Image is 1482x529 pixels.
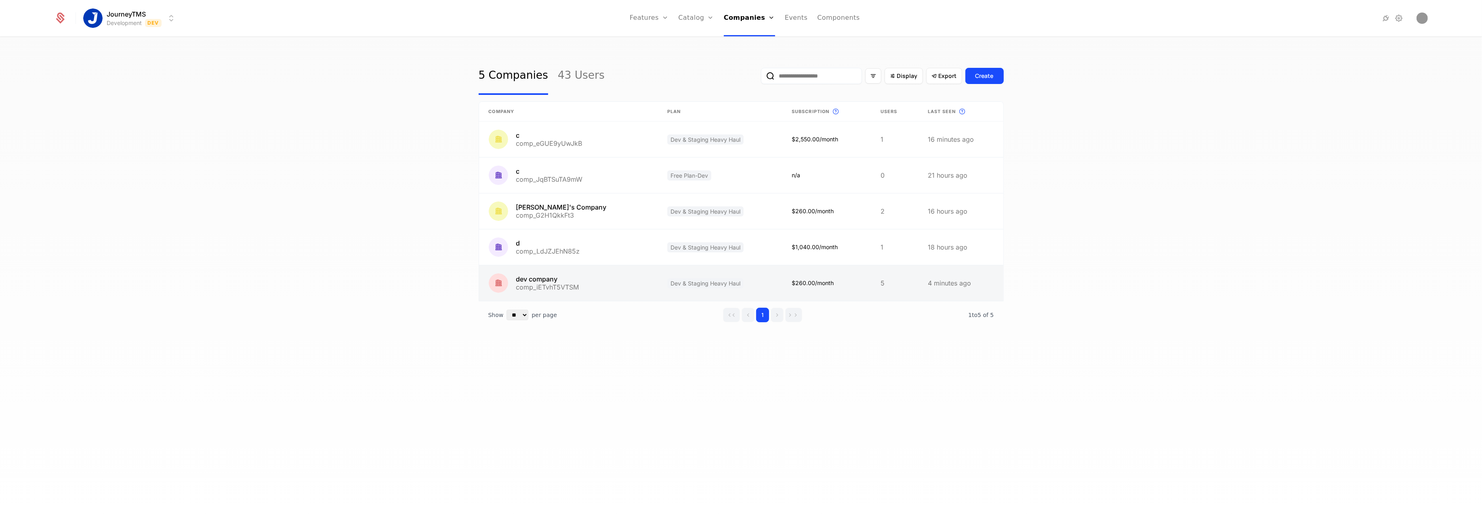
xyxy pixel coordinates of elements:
div: Page navigation [723,308,802,322]
span: Subscription [792,108,829,115]
th: Plan [658,102,782,122]
button: Open user button [1417,13,1428,24]
span: Dev [145,19,162,27]
span: Display [897,72,918,80]
a: 43 Users [558,57,605,95]
th: Users [871,102,918,122]
a: 5 Companies [479,57,548,95]
span: Export [939,72,957,80]
th: Company [479,102,658,122]
span: 5 [968,312,994,318]
div: Table pagination [479,301,1004,329]
img: JourneyTMS [83,8,103,28]
button: Export [926,68,962,84]
button: Create [965,68,1004,84]
span: 1 to 5 of [968,312,990,318]
select: Select page size [507,310,528,320]
button: Select environment [86,9,176,27]
button: Go to last page [785,308,802,322]
span: per page [532,311,557,319]
span: Last seen [928,108,956,115]
button: Display [885,68,923,84]
button: Filter options [865,68,881,84]
span: Show [488,311,504,319]
a: Integrations [1381,13,1391,23]
span: JourneyTMS [107,9,146,19]
div: Development [107,19,142,27]
img: Walker Probasco [1417,13,1428,24]
button: Go to previous page [742,308,755,322]
a: Settings [1394,13,1404,23]
button: Go to page 1 [756,308,769,322]
button: Go to next page [771,308,784,322]
div: Create [975,72,994,80]
button: Go to first page [723,308,740,322]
